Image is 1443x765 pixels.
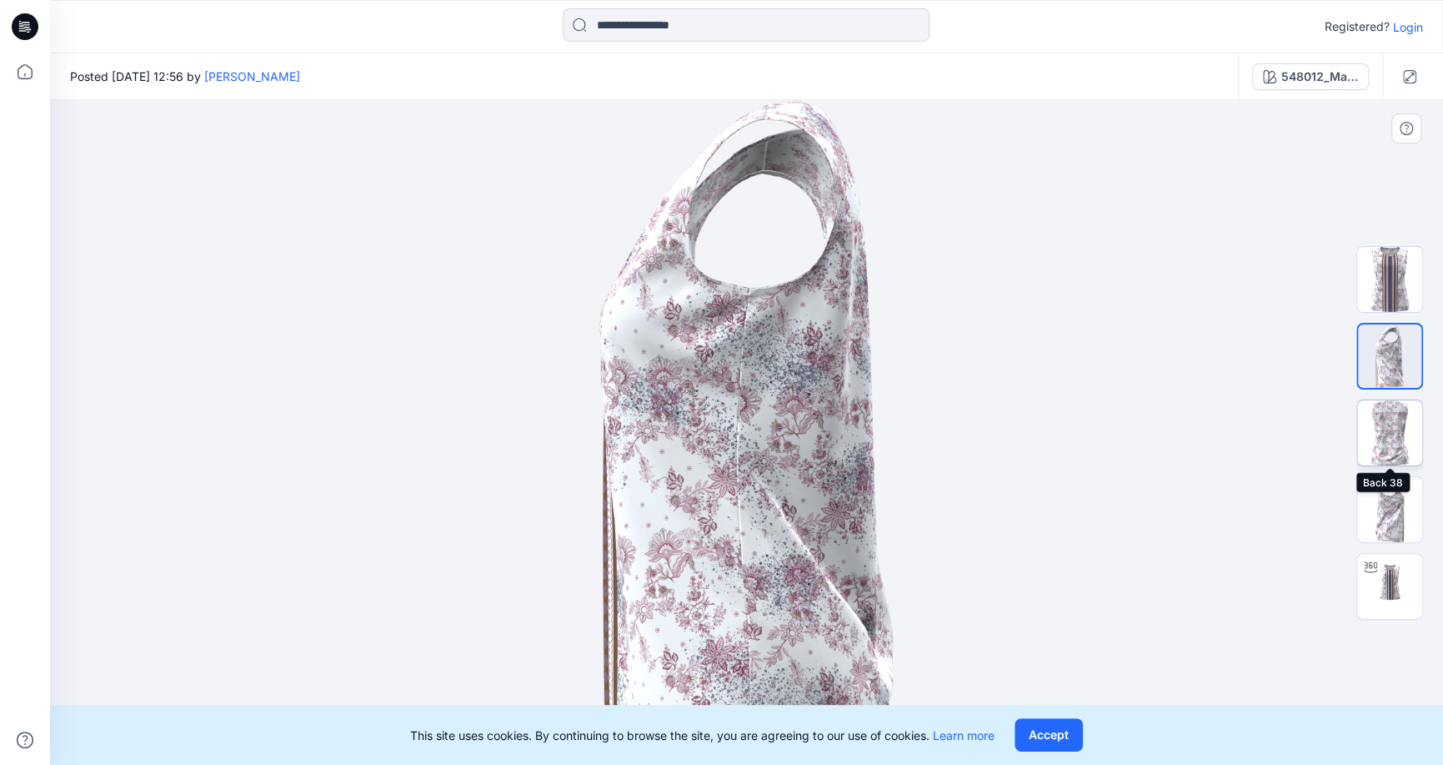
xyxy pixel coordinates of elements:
[1357,400,1422,466] img: Back 38
[1357,247,1422,312] img: Front38
[410,727,995,744] p: This site uses cookies. By continuing to browse the site, you are agreeing to our use of cookies.
[70,68,300,85] span: Posted [DATE] 12:56 by
[204,69,300,83] a: [PERSON_NAME]
[1357,477,1422,542] img: Right 38
[1252,63,1369,90] button: 548012_Mallow-Brown-Printed
[1015,718,1083,752] button: Accept
[1358,325,1421,388] img: Left 38
[599,100,894,765] img: eyJhbGciOiJIUzI1NiIsImtpZCI6IjAiLCJzbHQiOiJzZXMiLCJ0eXAiOiJKV1QifQ.eyJkYXRhIjp7InR5cGUiOiJzdG9yYW...
[1357,554,1422,619] img: Turntable 38
[1325,17,1390,37] p: Registered?
[1281,68,1358,86] div: 548012_Mallow-Brown-Printed
[1393,18,1423,36] p: Login
[933,728,995,742] a: Learn more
